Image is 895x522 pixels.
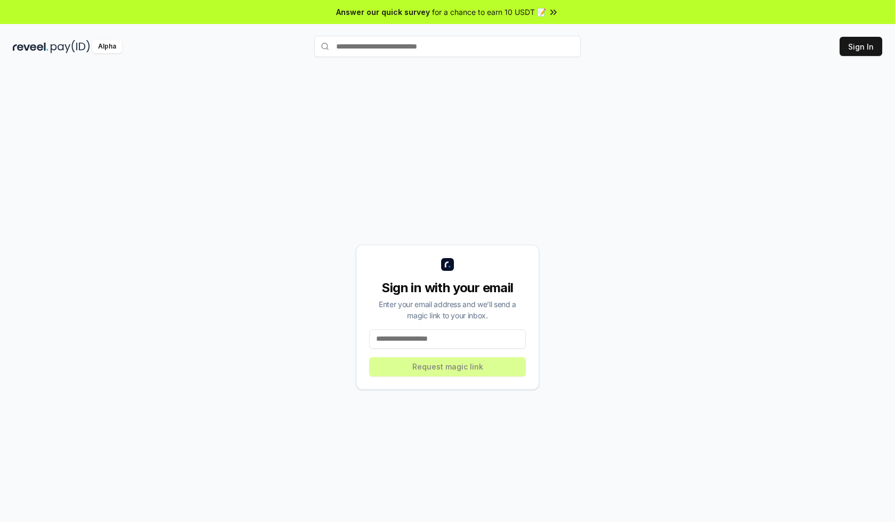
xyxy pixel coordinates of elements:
[13,40,48,53] img: reveel_dark
[92,40,122,53] div: Alpha
[336,6,430,18] span: Answer our quick survey
[441,258,454,271] img: logo_small
[51,40,90,53] img: pay_id
[369,279,526,296] div: Sign in with your email
[840,37,882,56] button: Sign In
[369,299,526,321] div: Enter your email address and we’ll send a magic link to your inbox.
[432,6,546,18] span: for a chance to earn 10 USDT 📝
